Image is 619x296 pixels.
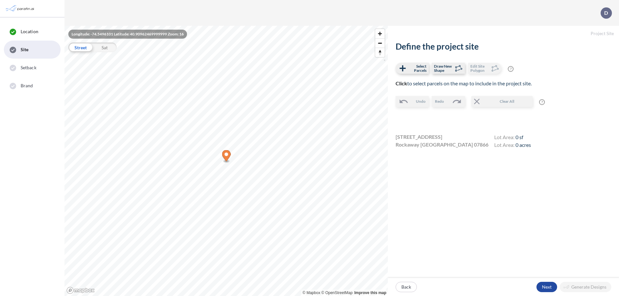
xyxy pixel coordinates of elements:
[470,64,489,72] span: Edit Site Polygon
[401,284,411,290] p: Back
[396,42,611,52] h2: Define the project site
[354,291,386,295] a: Improve this map
[388,26,619,42] h5: Project Site
[93,43,117,52] div: Sat
[494,134,531,142] h4: Lot Area:
[542,284,552,290] p: Next
[375,48,385,57] button: Reset bearing to north
[66,287,95,294] a: Mapbox homepage
[516,142,531,148] span: 0 acres
[396,96,429,107] button: Undo
[21,46,28,53] span: Site
[303,291,320,295] a: Mapbox
[68,30,187,39] div: Longitude: -74.5496101 Latitude: 40.90962469999999 Zoom: 16
[375,39,385,48] span: Zoom out
[539,99,545,105] span: ?
[494,142,531,149] h4: Lot Area:
[482,99,532,104] span: Clear All
[222,150,231,163] div: Map marker
[434,64,453,72] span: Draw New Shape
[68,43,93,52] div: Street
[396,80,407,86] b: Click
[396,141,488,148] span: Rockaway [GEOGRAPHIC_DATA] 07866
[375,38,385,48] button: Zoom out
[396,80,532,86] span: to select parcels on the map to include in the project site.
[396,282,417,292] button: Back
[516,134,523,140] span: 0 sf
[21,64,36,71] span: Setback
[435,99,444,104] span: Redo
[416,99,426,104] span: Undo
[375,29,385,38] button: Zoom in
[21,28,38,35] span: Location
[408,64,427,72] span: Select Parcels
[604,10,608,16] p: D
[5,3,36,14] img: Parafin
[536,282,557,292] button: Next
[321,291,353,295] a: OpenStreetMap
[432,96,465,107] button: Redo
[21,82,33,89] span: Brand
[396,133,442,141] span: [STREET_ADDRESS]
[508,66,514,72] span: ?
[64,26,388,296] canvas: Map
[471,96,533,107] button: Clear All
